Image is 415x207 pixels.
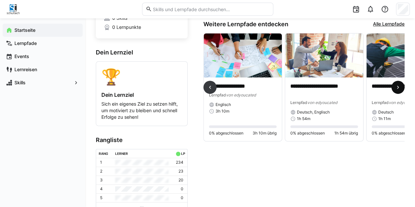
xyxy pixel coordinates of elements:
[334,131,358,136] span: 1h 54m übrig
[204,33,282,77] img: image
[209,93,226,97] span: Lernpfad
[112,24,141,31] span: 0 Lernpunkte
[115,152,128,155] div: Lerner
[181,186,183,192] p: 0
[226,93,256,97] span: von edyoucated
[178,177,183,183] p: 20
[297,110,330,115] span: Deutsch, Englisch
[216,102,231,107] span: Englisch
[101,101,182,120] p: Sich ein eigenes Ziel zu setzen hilft, um motiviert zu bleiben und schnell Erfolge zu sehen!
[101,92,182,98] h4: Dein Lernziel
[101,67,182,86] div: 🏆
[203,21,288,28] h3: Weitere Lernpfade entdecken
[100,195,102,200] p: 5
[100,169,102,174] p: 2
[96,49,188,56] h3: Dein Lernziel
[100,177,103,183] p: 3
[372,100,389,105] span: Lernpfad
[209,131,243,136] span: 0% abgeschlossen
[96,136,188,144] h3: Rangliste
[285,33,363,77] img: image
[290,100,307,105] span: Lernpfad
[181,152,185,155] div: LP
[176,160,183,165] p: 234
[290,131,325,136] span: 0% abgeschlossen
[253,131,277,136] span: 3h 10m übrig
[178,169,183,174] p: 23
[372,131,406,136] span: 0% abgeschlossen
[152,6,269,12] input: Skills und Lernpfade durchsuchen…
[373,21,405,28] a: Alle Lernpfade
[307,100,337,105] span: von edyoucated
[100,186,103,192] p: 4
[181,195,183,200] p: 0
[297,116,310,121] span: 1h 54m
[378,110,394,115] span: Deutsch
[216,109,229,114] span: 3h 10m
[100,160,102,165] p: 1
[99,152,108,155] div: Rang
[378,116,391,121] span: 1h 11m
